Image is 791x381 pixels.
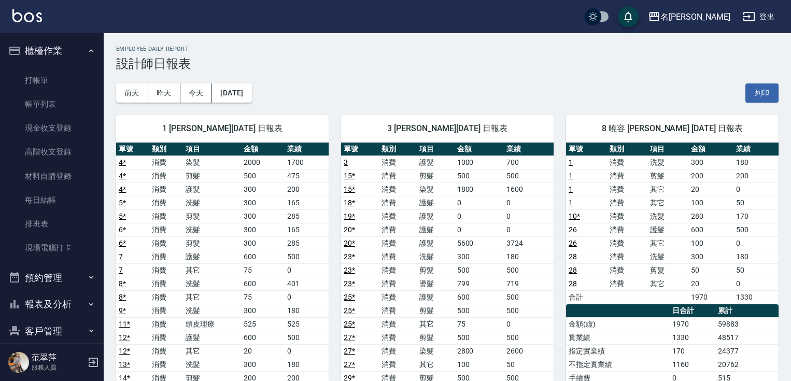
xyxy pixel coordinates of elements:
[715,344,779,358] td: 24377
[4,37,100,64] button: 櫃檯作業
[739,7,779,26] button: 登出
[647,143,688,156] th: 項目
[12,9,42,22] img: Logo
[379,250,417,263] td: 消費
[504,196,554,209] td: 0
[569,185,573,193] a: 1
[379,209,417,223] td: 消費
[149,344,182,358] td: 消費
[417,263,455,277] td: 剪髮
[688,156,733,169] td: 300
[285,344,329,358] td: 0
[455,236,504,250] td: 5600
[566,317,670,331] td: 金額(虛)
[733,209,779,223] td: 170
[644,6,734,27] button: 名[PERSON_NAME]
[670,304,715,318] th: 日合計
[241,143,285,156] th: 金額
[344,158,348,166] a: 3
[417,344,455,358] td: 染髮
[504,263,554,277] td: 500
[183,304,241,317] td: 洗髮
[607,182,648,196] td: 消費
[504,344,554,358] td: 2600
[647,156,688,169] td: 洗髮
[241,169,285,182] td: 500
[417,277,455,290] td: 燙髮
[4,212,100,236] a: 排班表
[566,290,607,304] td: 合計
[688,290,733,304] td: 1970
[149,223,182,236] td: 消費
[285,358,329,371] td: 180
[647,236,688,250] td: 其它
[455,182,504,196] td: 1800
[417,223,455,236] td: 護髮
[285,250,329,263] td: 500
[647,223,688,236] td: 護髮
[618,6,639,27] button: save
[647,182,688,196] td: 其它
[119,266,123,274] a: 7
[285,169,329,182] td: 475
[180,83,213,103] button: 今天
[183,263,241,277] td: 其它
[607,169,648,182] td: 消費
[183,169,241,182] td: 剪髮
[149,317,182,331] td: 消費
[733,236,779,250] td: 0
[417,290,455,304] td: 護髮
[183,196,241,209] td: 洗髮
[241,209,285,223] td: 300
[504,156,554,169] td: 700
[149,290,182,304] td: 消費
[149,250,182,263] td: 消費
[241,344,285,358] td: 20
[566,344,670,358] td: 指定實業績
[733,156,779,169] td: 180
[455,277,504,290] td: 799
[647,277,688,290] td: 其它
[4,264,100,291] button: 預約管理
[149,236,182,250] td: 消費
[379,236,417,250] td: 消費
[688,250,733,263] td: 300
[149,277,182,290] td: 消費
[379,169,417,182] td: 消費
[569,225,577,234] a: 26
[417,156,455,169] td: 護髮
[688,209,733,223] td: 280
[417,250,455,263] td: 洗髮
[504,317,554,331] td: 0
[607,143,648,156] th: 類別
[417,196,455,209] td: 護髮
[379,263,417,277] td: 消費
[212,83,251,103] button: [DATE]
[285,317,329,331] td: 525
[183,317,241,331] td: 頭皮理療
[733,263,779,277] td: 50
[241,317,285,331] td: 525
[285,196,329,209] td: 165
[670,331,715,344] td: 1330
[455,250,504,263] td: 300
[4,236,100,260] a: 現場電腦打卡
[569,239,577,247] a: 26
[341,143,379,156] th: 單號
[455,223,504,236] td: 0
[379,156,417,169] td: 消費
[183,143,241,156] th: 項目
[688,196,733,209] td: 100
[379,331,417,344] td: 消費
[285,182,329,196] td: 200
[455,209,504,223] td: 0
[578,123,766,134] span: 8 曉容 [PERSON_NAME] [DATE] 日報表
[285,223,329,236] td: 165
[241,263,285,277] td: 75
[285,331,329,344] td: 500
[379,277,417,290] td: 消費
[715,304,779,318] th: 累計
[241,196,285,209] td: 300
[417,209,455,223] td: 護髮
[504,358,554,371] td: 50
